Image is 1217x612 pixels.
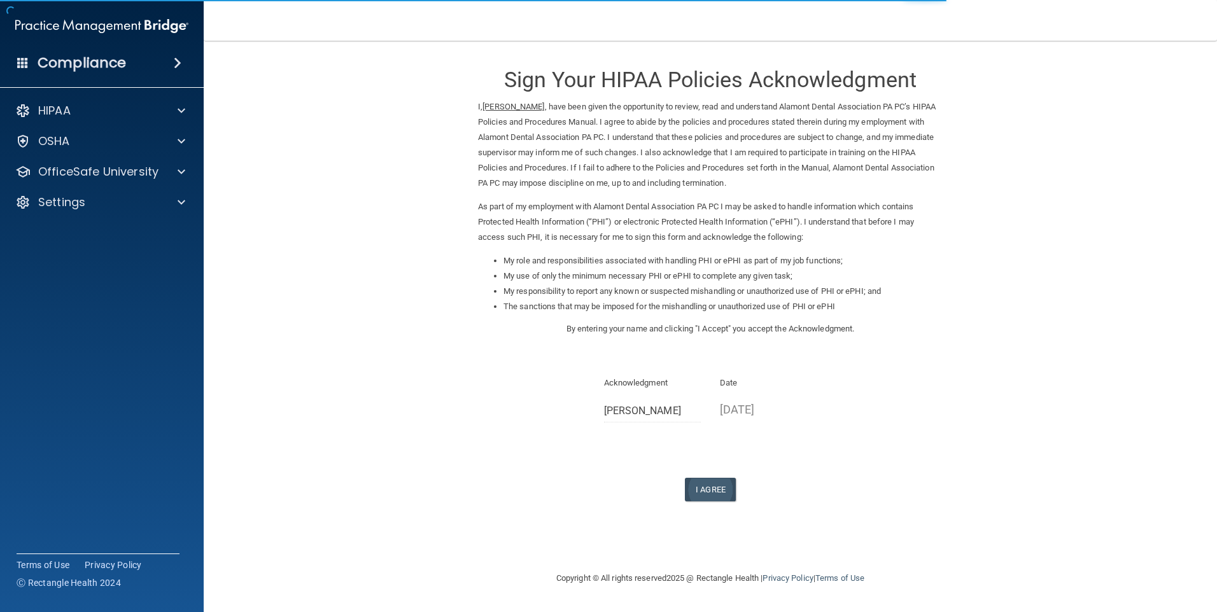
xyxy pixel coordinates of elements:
[720,399,817,420] p: [DATE]
[478,321,943,337] p: By entering your name and clicking "I Accept" you accept the Acknowledgment.
[503,253,943,268] li: My role and responsibilities associated with handling PHI or ePHI as part of my job functions;
[720,375,817,391] p: Date
[503,284,943,299] li: My responsibility to report any known or suspected mishandling or unauthorized use of PHI or ePHI...
[604,375,701,391] p: Acknowledgment
[685,478,736,501] button: I Agree
[38,54,126,72] h4: Compliance
[38,103,71,118] p: HIPAA
[17,559,69,571] a: Terms of Use
[15,13,188,39] img: PMB logo
[478,558,943,599] div: Copyright © All rights reserved 2025 @ Rectangle Health | |
[815,573,864,583] a: Terms of Use
[997,522,1202,573] iframe: Drift Widget Chat Controller
[478,199,943,245] p: As part of my employment with Alamont Dental Association PA PC I may be asked to handle informati...
[604,399,701,422] input: Full Name
[17,576,121,589] span: Ⓒ Rectangle Health 2024
[503,268,943,284] li: My use of only the minimum necessary PHI or ePHI to complete any given task;
[478,68,943,92] h3: Sign Your HIPAA Policies Acknowledgment
[38,164,158,179] p: OfficeSafe University
[38,195,85,210] p: Settings
[478,99,943,191] p: I, , have been given the opportunity to review, read and understand Alamont Dental Association PA...
[15,134,185,149] a: OSHA
[15,164,185,179] a: OfficeSafe University
[15,103,185,118] a: HIPAA
[763,573,813,583] a: Privacy Policy
[503,299,943,314] li: The sanctions that may be imposed for the mishandling or unauthorized use of PHI or ePHI
[38,134,70,149] p: OSHA
[482,102,544,111] ins: [PERSON_NAME]
[15,195,185,210] a: Settings
[85,559,142,571] a: Privacy Policy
